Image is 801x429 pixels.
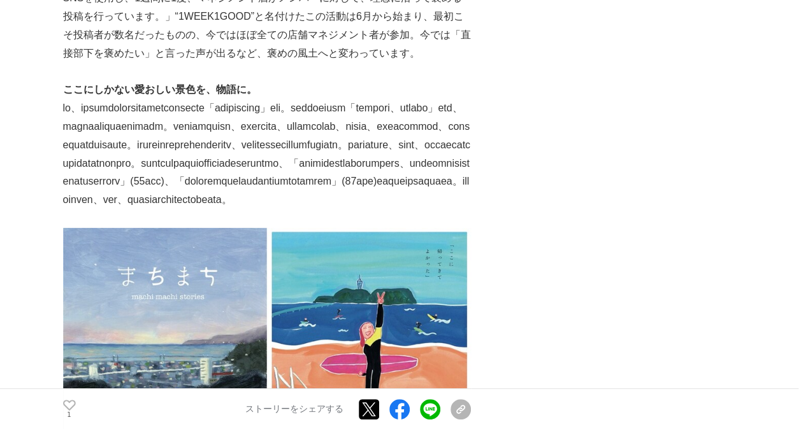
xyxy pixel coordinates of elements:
[63,99,471,209] p: lo、ipsumdolorsitametconsecte「adipiscing」eli。seddoeiusm「tempori、utlabo」etd、magnaaliquaenimadm。veni...
[63,84,257,95] strong: ここにしかない愛おしい景色を、物語に。
[63,412,76,418] p: 1
[245,404,343,415] p: ストーリーをシェアする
